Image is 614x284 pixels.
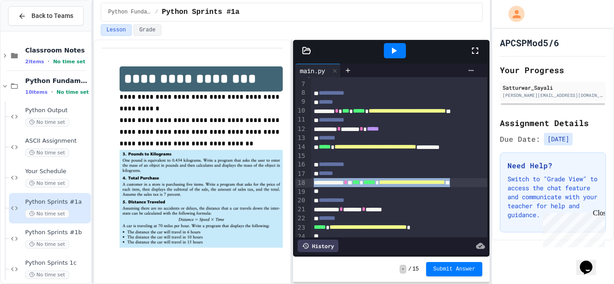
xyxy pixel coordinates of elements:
div: 19 [295,188,307,197]
span: ASCII Assignment [25,137,89,145]
div: 16 [295,160,307,169]
span: Python Sprints 1c [25,259,89,267]
div: 23 [295,223,307,232]
span: Submit Answer [433,266,476,273]
div: 12 [295,125,307,134]
button: Submit Answer [426,262,483,276]
div: My Account [499,4,527,24]
div: 20 [295,196,307,205]
span: - [400,265,406,274]
div: History [298,240,338,252]
span: No time set [25,179,69,188]
div: 11 [295,115,307,124]
h2: Assignment Details [500,117,606,129]
div: 17 [295,170,307,179]
span: Due Date: [500,134,540,144]
span: No time set [25,118,69,127]
span: Classroom Notes [25,46,89,54]
span: No time set [25,149,69,157]
span: Python Sprints #1a [25,198,89,206]
button: Back to Teams [8,6,84,26]
div: 15 [295,152,307,161]
div: 7 [295,80,307,89]
span: No time set [25,271,69,279]
div: 21 [295,205,307,214]
div: Chat with us now!Close [4,4,62,57]
span: No time set [57,89,89,95]
p: Switch to "Grade View" to access the chat feature and communicate with your teacher for help and ... [507,175,598,219]
h1: APCSPMod5/6 [500,36,559,49]
div: 10 [295,106,307,115]
span: Back to Teams [31,11,73,21]
span: Python Fundamentals [25,77,89,85]
span: 15 [412,266,418,273]
span: Python Fundamentals [108,9,151,16]
span: Python Sprints #1a [162,7,240,17]
div: 24 [295,232,307,241]
span: Python Output [25,107,89,114]
span: 2 items [25,59,44,65]
span: / [155,9,158,16]
div: Satturwar_Sayali [503,83,603,92]
div: 13 [295,134,307,143]
iframe: chat widget [539,209,605,247]
div: [PERSON_NAME][EMAIL_ADDRESS][DOMAIN_NAME] [503,92,603,99]
span: No time set [25,210,69,218]
span: [DATE] [544,133,573,145]
span: Fold line [307,71,311,79]
span: / [408,266,411,273]
iframe: chat widget [576,248,605,275]
div: 9 [295,97,307,106]
span: 10 items [25,89,48,95]
div: 14 [295,143,307,152]
button: Grade [133,24,161,36]
span: No time set [25,240,69,249]
div: 8 [295,88,307,97]
span: Your Schedule [25,168,89,175]
div: main.py [295,66,329,75]
div: 18 [295,179,307,188]
span: No time set [53,59,85,65]
h3: Need Help? [507,160,598,171]
div: 22 [295,214,307,223]
span: • [51,88,53,96]
div: main.py [295,64,341,77]
button: Lesson [101,24,132,36]
span: • [48,58,49,65]
span: Python Sprints #1b [25,229,89,236]
h2: Your Progress [500,64,606,76]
